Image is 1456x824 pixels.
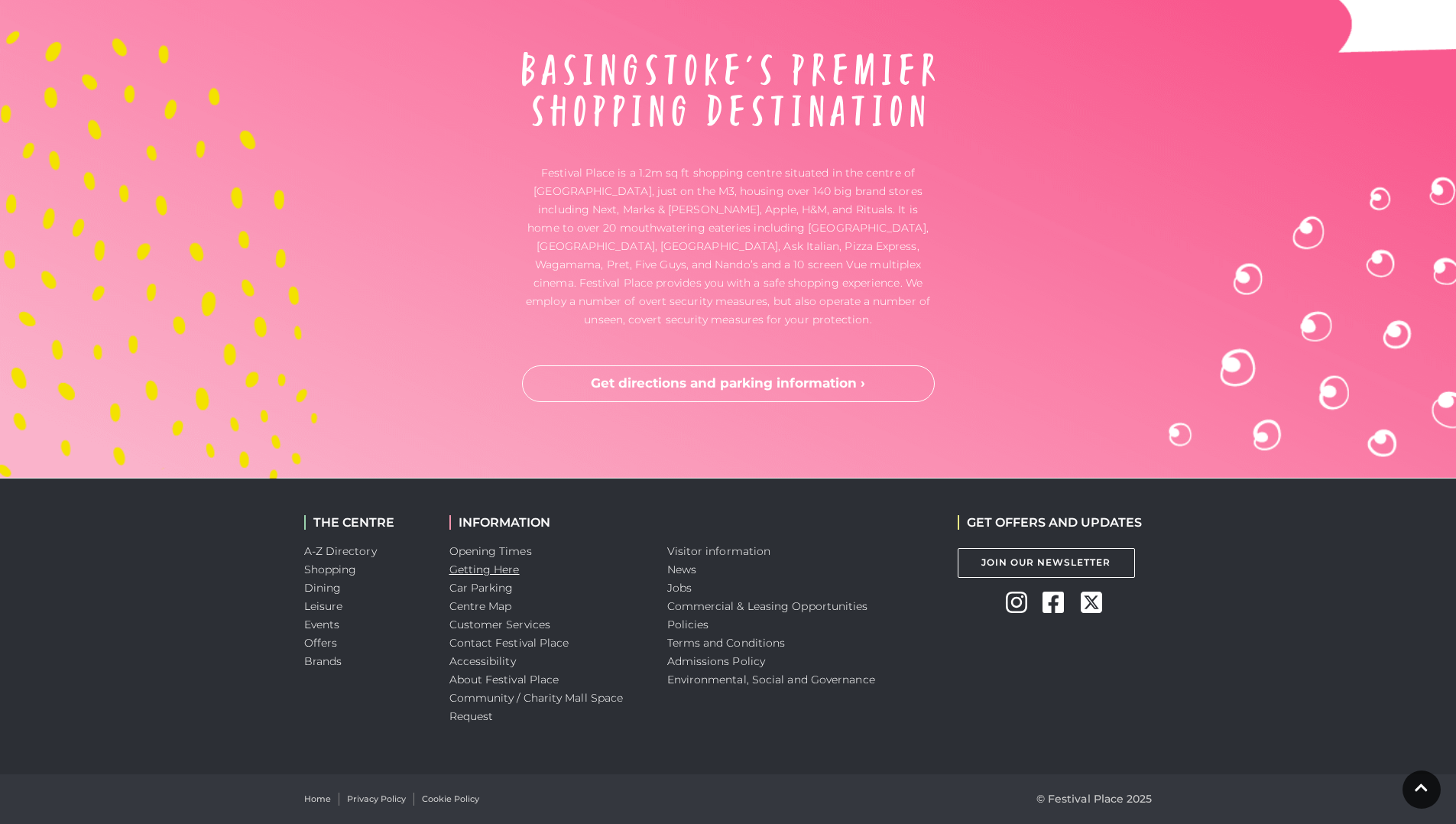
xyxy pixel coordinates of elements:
a: A-Z Directory [304,544,377,558]
a: Cookie Policy [422,793,479,806]
a: Join Our Newsletter [958,548,1135,578]
a: Opening Times [449,544,532,558]
a: Admissions Policy [667,654,766,668]
h2: INFORMATION [449,515,644,530]
a: Community / Charity Mall Space Request [449,691,624,723]
a: Offers [304,636,338,650]
a: Customer Services [449,618,551,631]
a: Terms and Conditions [667,636,786,650]
h2: GET OFFERS AND UPDATES [958,515,1142,530]
a: Policies [667,618,709,631]
a: Contact Festival Place [449,636,569,650]
a: Car Parking [449,581,514,595]
img: About Festival Place [522,52,935,127]
a: About Festival Place [449,673,559,686]
a: Privacy Policy [347,793,406,806]
a: Shopping [304,563,357,576]
a: Events [304,618,340,631]
a: Leisure [304,599,343,613]
a: Centre Map [449,599,512,613]
a: Getting Here [449,563,520,576]
a: Home [304,793,331,806]
a: Commercial & Leasing Opportunities [667,599,868,613]
a: Dining [304,581,342,595]
h2: THE CENTRE [304,515,426,530]
a: Environmental, Social and Governance [667,673,875,686]
a: News [667,563,696,576]
a: Visitor information [667,544,771,558]
p: © Festival Place 2025 [1036,790,1153,808]
a: Brands [304,654,342,668]
a: Jobs [667,581,692,595]
a: Accessibility [449,654,516,668]
a: Get directions and parking information › [522,365,935,402]
p: Festival Place is a 1.2m sq ft shopping centre situated in the centre of [GEOGRAPHIC_DATA], just ... [522,164,935,329]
